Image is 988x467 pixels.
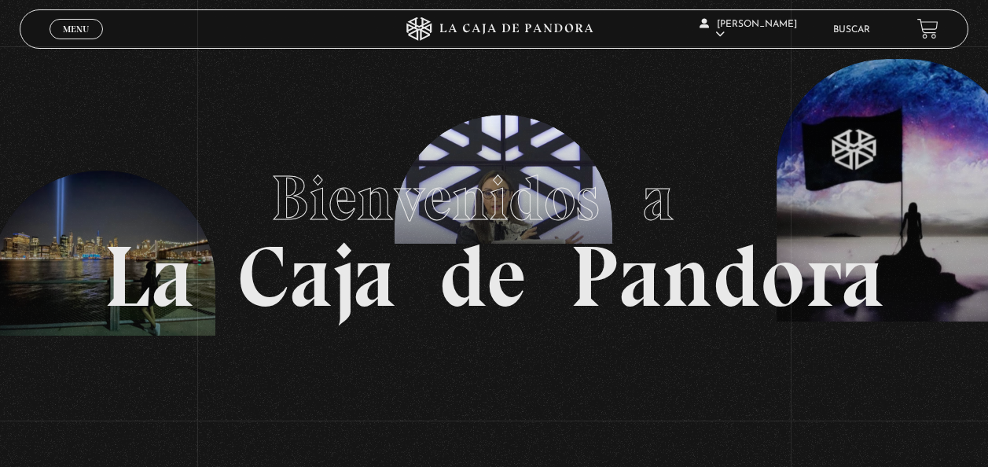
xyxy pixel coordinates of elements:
[700,20,797,39] span: [PERSON_NAME]
[271,160,718,236] span: Bienvenidos a
[104,147,884,320] h1: La Caja de Pandora
[917,18,938,39] a: View your shopping cart
[63,24,89,34] span: Menu
[833,25,870,35] a: Buscar
[58,38,95,49] span: Cerrar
